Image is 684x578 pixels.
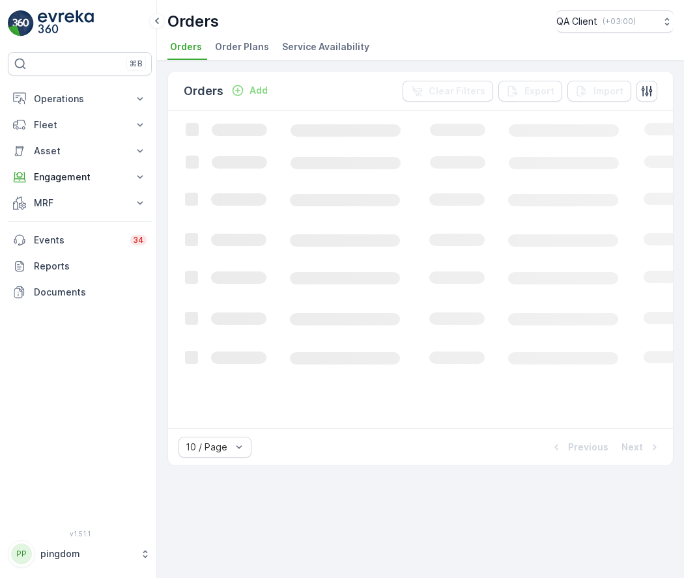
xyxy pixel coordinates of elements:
button: Clear Filters [403,81,493,102]
button: Next [620,439,663,455]
button: Fleet [8,112,152,138]
button: QA Client(+03:00) [556,10,674,33]
button: Operations [8,86,152,112]
p: Asset [34,144,126,158]
button: Import [567,81,631,102]
a: Documents [8,279,152,305]
a: Reports [8,253,152,279]
p: pingdom [40,547,134,560]
p: MRF [34,197,126,210]
button: Add [226,83,273,98]
span: Orders [170,40,202,53]
p: QA Client [556,15,597,28]
div: PP [11,544,32,564]
p: Clear Filters [429,85,485,98]
button: Asset [8,138,152,164]
p: Previous [568,441,608,454]
p: Reports [34,260,147,273]
p: Add [249,84,268,97]
button: Export [498,81,562,102]
p: Import [593,85,623,98]
img: logo_light-DOdMpM7g.png [38,10,94,36]
p: Next [621,441,643,454]
p: 34 [133,235,144,245]
button: Engagement [8,164,152,190]
button: Previous [549,439,610,455]
a: Events34 [8,227,152,253]
p: Engagement [34,171,126,184]
p: Orders [167,11,219,32]
p: ( +03:00 ) [603,16,636,27]
p: Fleet [34,118,126,131]
p: Documents [34,286,147,299]
img: logo [8,10,34,36]
p: Events [34,234,122,247]
p: ⌘B [130,59,143,69]
span: Service Availability [282,40,369,53]
p: Orders [184,82,223,100]
span: v 1.51.1 [8,530,152,538]
span: Order Plans [215,40,269,53]
button: MRF [8,190,152,216]
p: Export [524,85,554,98]
p: Operations [34,92,126,105]
button: PPpingdom [8,540,152,568]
